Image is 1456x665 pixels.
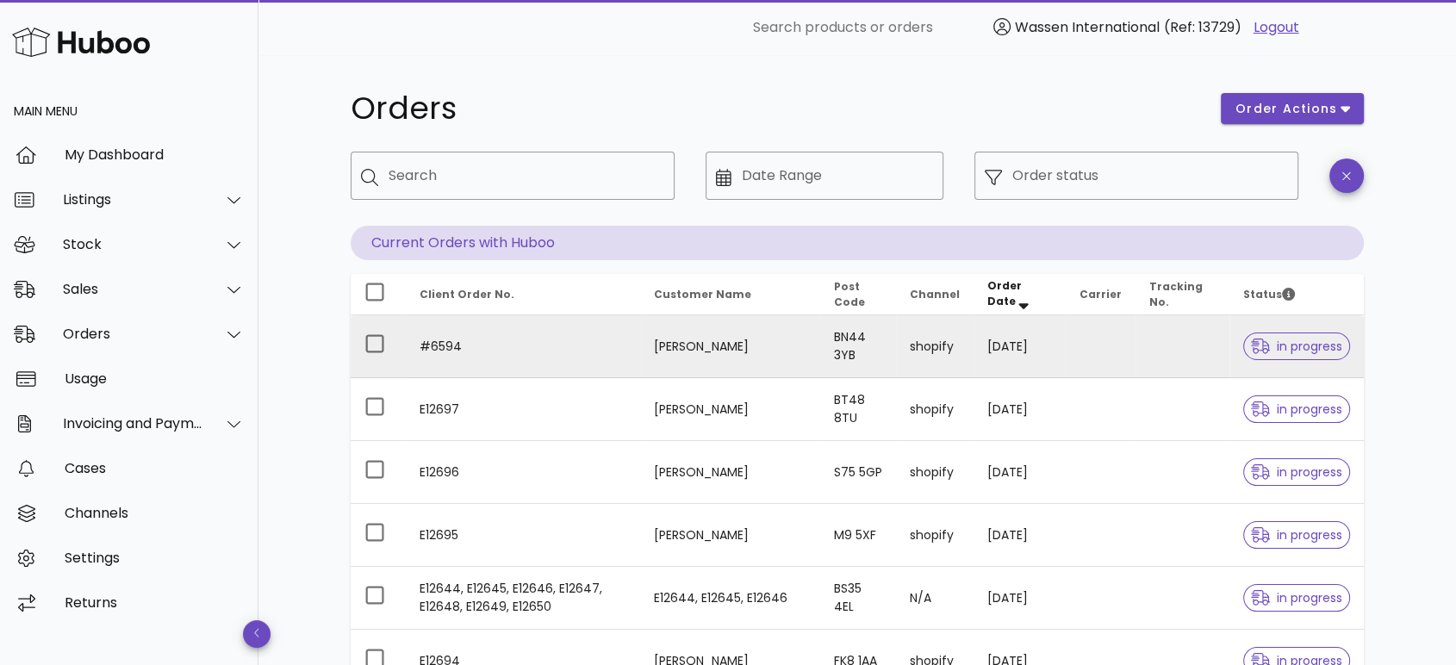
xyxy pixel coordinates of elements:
div: My Dashboard [65,146,245,163]
div: Invoicing and Payments [63,415,203,432]
span: (Ref: 13729) [1164,17,1241,37]
div: Sales [63,281,203,297]
td: [PERSON_NAME] [640,315,820,378]
th: Post Code [820,274,896,315]
span: Order Date [987,278,1022,308]
span: Channel [910,287,960,301]
td: [DATE] [974,441,1066,504]
span: in progress [1251,466,1342,478]
div: Returns [65,594,245,611]
td: [DATE] [974,315,1066,378]
td: shopify [896,315,974,378]
td: [PERSON_NAME] [640,378,820,441]
th: Client Order No. [406,274,640,315]
th: Customer Name [640,274,820,315]
td: E12644, E12645, E12646 [640,567,820,630]
td: [DATE] [974,378,1066,441]
span: in progress [1251,340,1342,352]
th: Channel [896,274,974,315]
div: Usage [65,370,245,387]
a: Logout [1254,17,1299,38]
p: Current Orders with Huboo [351,226,1364,260]
span: in progress [1251,403,1342,415]
th: Tracking No. [1136,274,1229,315]
td: M9 5XF [820,504,896,567]
span: Customer Name [654,287,751,301]
span: Client Order No. [420,287,514,301]
th: Status [1229,274,1364,315]
td: [PERSON_NAME] [640,504,820,567]
div: Settings [65,550,245,566]
span: Post Code [834,279,865,309]
span: Status [1243,287,1295,301]
span: Tracking No. [1149,279,1203,309]
td: E12697 [406,378,640,441]
button: order actions [1221,93,1364,124]
td: N/A [896,567,974,630]
td: E12696 [406,441,640,504]
td: shopify [896,378,974,441]
td: BT48 8TU [820,378,896,441]
span: in progress [1251,529,1342,541]
span: in progress [1251,592,1342,604]
td: [DATE] [974,504,1066,567]
td: BN44 3YB [820,315,896,378]
td: shopify [896,441,974,504]
td: BS35 4EL [820,567,896,630]
th: Order Date: Sorted descending. Activate to remove sorting. [974,274,1066,315]
td: shopify [896,504,974,567]
td: E12695 [406,504,640,567]
div: Stock [63,236,203,252]
td: [DATE] [974,567,1066,630]
div: Cases [65,460,245,476]
th: Carrier [1066,274,1136,315]
h1: Orders [351,93,1200,124]
div: Channels [65,505,245,521]
td: S75 5GP [820,441,896,504]
span: Wassen International [1015,17,1160,37]
td: E12644, E12645, E12646, E12647, E12648, E12649, E12650 [406,567,640,630]
td: [PERSON_NAME] [640,441,820,504]
img: Huboo Logo [12,23,150,60]
span: Carrier [1080,287,1122,301]
td: #6594 [406,315,640,378]
div: Listings [63,191,203,208]
span: order actions [1235,100,1338,118]
div: Orders [63,326,203,342]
